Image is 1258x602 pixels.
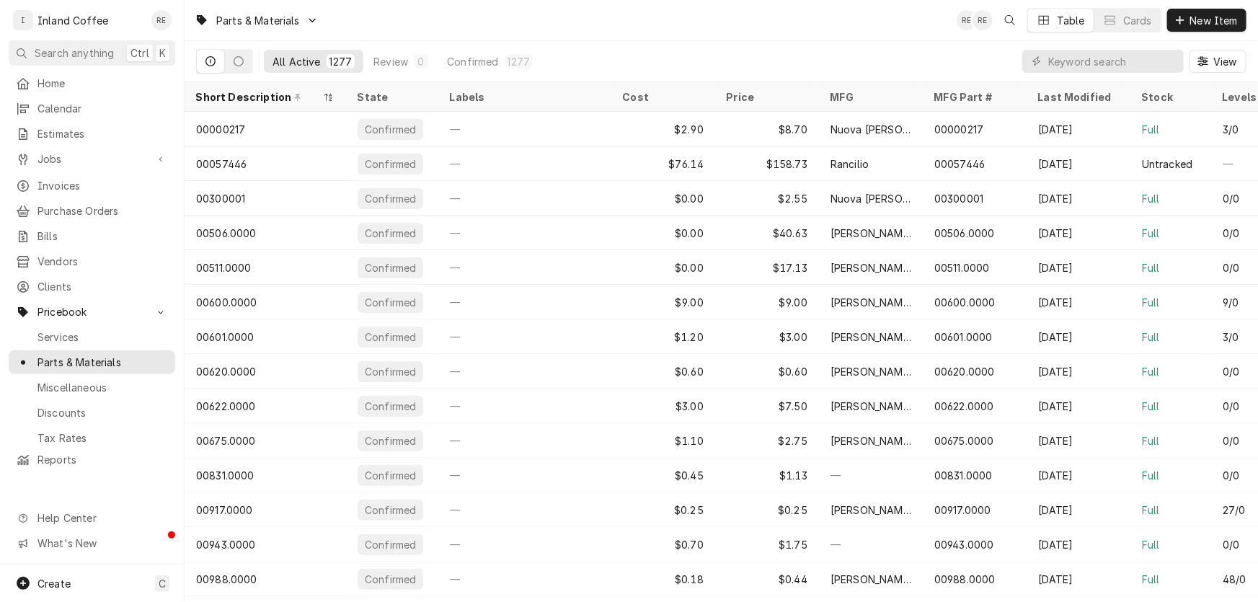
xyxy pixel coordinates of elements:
[37,355,168,370] span: Parts & Materials
[196,537,256,552] div: 00943.0000
[1190,50,1246,73] button: View
[611,389,715,423] div: $3.00
[196,89,320,105] div: Short Description
[37,126,168,141] span: Estimates
[1038,89,1116,105] div: Last Modified
[1142,89,1197,105] div: Stock
[373,54,408,69] div: Review
[1223,537,1239,552] div: 0/0
[1142,191,1160,206] div: Full
[715,423,819,458] div: $2.75
[830,295,911,310] div: [PERSON_NAME]
[438,423,611,458] div: —
[438,458,611,492] div: —
[447,54,498,69] div: Confirmed
[438,562,611,596] div: —
[715,458,819,492] div: $1.13
[37,405,168,420] span: Discounts
[363,226,417,241] div: Confirmed
[37,577,71,590] span: Create
[830,226,911,241] div: [PERSON_NAME]
[715,492,819,527] div: $0.25
[715,181,819,216] div: $2.55
[715,112,819,146] div: $8.70
[438,181,611,216] div: —
[1223,191,1239,206] div: 0/0
[957,10,977,30] div: Ruth Easley's Avatar
[830,503,911,518] div: [PERSON_NAME]
[1027,250,1130,285] div: [DATE]
[611,250,715,285] div: $0.00
[159,576,166,591] span: C
[438,112,611,146] div: —
[934,122,983,137] div: 00000217
[273,54,321,69] div: All Active
[611,562,715,596] div: $0.18
[830,572,911,587] div: [PERSON_NAME]
[9,376,175,399] a: Miscellaneous
[363,260,417,275] div: Confirmed
[13,10,33,30] div: I
[1223,364,1239,379] div: 0/0
[1223,122,1239,137] div: 3/0
[37,279,168,294] span: Clients
[196,191,245,206] div: 00300001
[611,423,715,458] div: $1.10
[9,147,175,171] a: Go to Jobs
[363,433,417,448] div: Confirmed
[1027,527,1130,562] div: [DATE]
[358,89,424,105] div: State
[934,329,993,345] div: 00601.0000
[973,10,993,30] div: Ruth Easley's Avatar
[9,401,175,425] a: Discounts
[9,426,175,450] a: Tax Rates
[1223,260,1239,275] div: 0/0
[611,458,715,492] div: $0.45
[37,510,167,526] span: Help Center
[363,503,417,518] div: Confirmed
[9,448,175,472] a: Reports
[934,364,995,379] div: 00620.0000
[715,216,819,250] div: $40.63
[363,399,417,414] div: Confirmed
[151,10,172,30] div: RE
[1223,468,1239,483] div: 0/0
[196,260,252,275] div: 00511.0000
[830,399,911,414] div: [PERSON_NAME]
[196,226,257,241] div: 00506.0000
[438,146,611,181] div: —
[37,452,168,467] span: Reports
[37,430,168,446] span: Tax Rates
[363,156,417,172] div: Confirmed
[9,199,175,223] a: Purchase Orders
[9,350,175,374] a: Parts & Materials
[196,503,253,518] div: 00917.0000
[1048,50,1177,73] input: Keyword search
[438,527,611,562] div: —
[1223,503,1246,518] div: 27/0
[151,10,172,30] div: Ruth Easley's Avatar
[363,572,417,587] div: Confirmed
[37,76,168,91] span: Home
[1187,13,1241,28] span: New Item
[1142,433,1160,448] div: Full
[830,260,911,275] div: [PERSON_NAME]
[1210,54,1240,69] span: View
[9,325,175,349] a: Services
[9,300,175,324] a: Go to Pricebook
[715,319,819,354] div: $3.00
[715,250,819,285] div: $17.13
[35,45,114,61] span: Search anything
[438,285,611,319] div: —
[830,122,911,137] div: Nuova [PERSON_NAME]
[611,319,715,354] div: $1.20
[363,191,417,206] div: Confirmed
[9,249,175,273] a: Vendors
[1142,468,1160,483] div: Full
[37,203,168,218] span: Purchase Orders
[1142,572,1160,587] div: Full
[196,122,245,137] div: 00000217
[363,295,417,310] div: Confirmed
[957,10,977,30] div: RE
[1142,156,1192,172] div: Untracked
